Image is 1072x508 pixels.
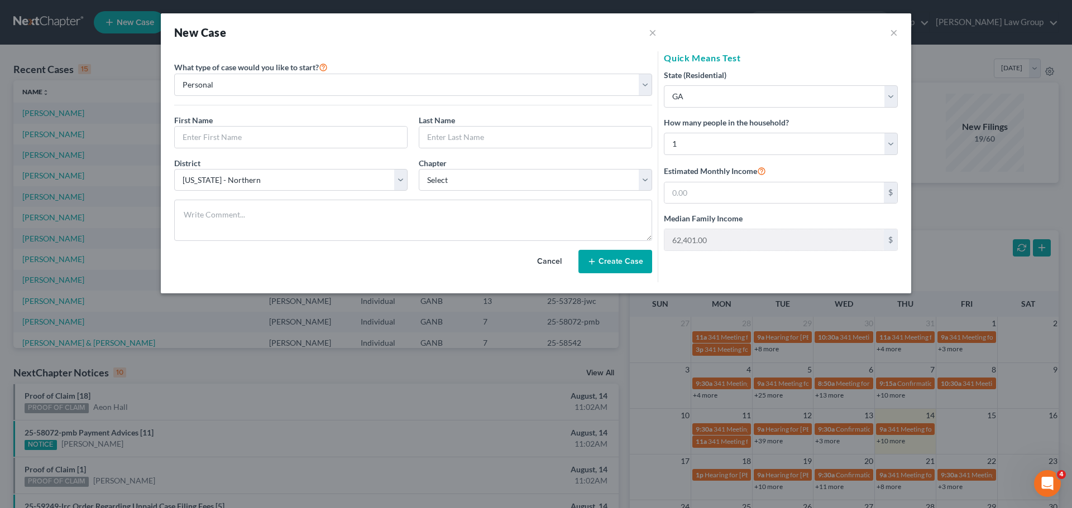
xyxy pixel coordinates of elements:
input: Enter Last Name [419,127,652,148]
input: Enter First Name [175,127,407,148]
span: State (Residential) [664,70,726,80]
input: 0.00 [664,229,884,250]
h5: Quick Means Test [664,51,898,65]
span: Chapter [419,158,447,168]
button: Create Case [578,250,652,273]
span: 4 [1057,470,1066,479]
label: Estimated Monthly Income [664,164,766,177]
button: Cancel [525,250,574,273]
label: What type of case would you like to start? [174,60,328,74]
span: Last Name [419,115,455,125]
div: $ [884,182,897,204]
label: How many people in the household? [664,117,789,128]
span: District [174,158,200,168]
span: First Name [174,115,213,125]
button: × [890,26,898,39]
button: × [649,25,657,40]
strong: New Case [174,26,226,39]
iframe: Intercom live chat [1034,470,1061,497]
input: 0.00 [664,182,884,204]
div: $ [884,229,897,250]
label: Median Family Income [664,212,743,224]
